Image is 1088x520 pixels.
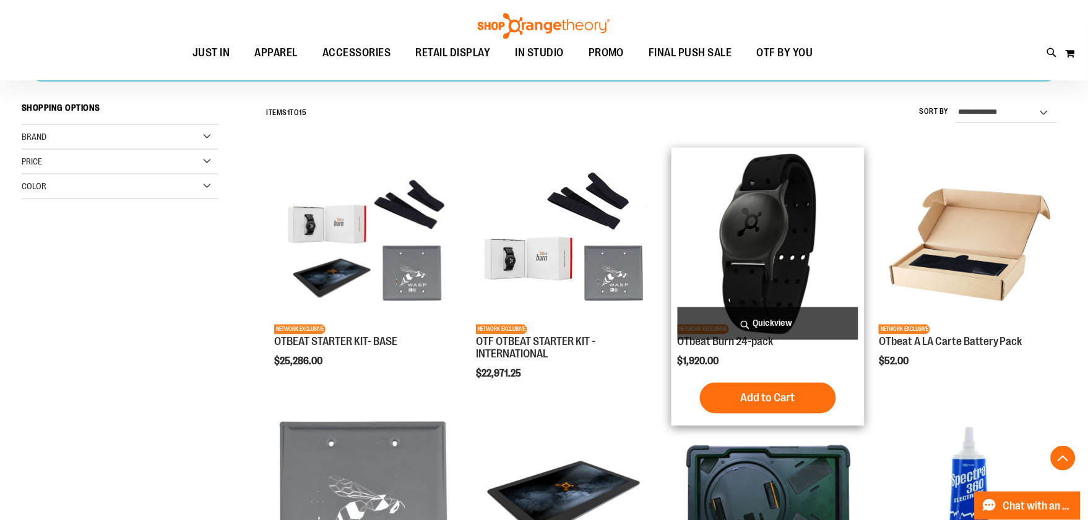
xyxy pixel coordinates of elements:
span: Price [22,156,42,166]
span: JUST IN [192,39,230,67]
a: OTF OTBEAT STARTER KIT - INTERNATIONAL [476,336,595,360]
span: IN STUDIO [516,39,564,67]
span: NETWORK EXCLUSIVE [476,325,527,335]
div: product [268,148,462,399]
button: Chat with an Expert [975,492,1081,520]
span: $22,971.25 [476,369,523,380]
span: NETWORK EXCLUSIVE [879,325,930,335]
img: Product image for OTbeat A LA Carte Battery Pack [879,154,1060,335]
h2: Items to [266,103,306,122]
span: Brand [22,132,46,142]
span: $52.00 [879,356,910,367]
div: product [470,148,663,411]
strong: Shopping Options [22,97,218,125]
button: Add to Cart [700,383,836,414]
span: ACCESSORIES [322,39,391,67]
a: OTbeat Burn 24-pack [678,336,774,348]
span: NETWORK EXCLUSIVE [274,325,326,335]
span: 15 [299,108,306,117]
span: Add to Cart [741,391,795,405]
span: RETAIL DISPLAY [416,39,491,67]
img: OTbeat Burn 24-pack [678,154,859,335]
span: APPAREL [255,39,298,67]
a: OTF OTBEAT STARTER KIT - INTERNATIONALNETWORK EXCLUSIVE [476,154,657,337]
button: Back To Top [1051,446,1076,471]
div: product [873,148,1066,399]
span: PROMO [589,39,624,67]
span: $1,920.00 [678,356,721,367]
label: Sort By [920,106,949,117]
img: OTF OTBEAT STARTER KIT - INTERNATIONAL [476,154,657,335]
span: Color [22,181,46,191]
a: OTbeat Burn 24-packNETWORK EXCLUSIVE [678,154,859,337]
a: Quickview [678,307,859,340]
img: OTBEAT STARTER KIT- BASE [274,154,455,335]
img: Shop Orangetheory [476,13,612,39]
span: FINAL PUSH SALE [649,39,733,67]
a: OTbeat A LA Carte Battery Pack [879,336,1022,348]
span: 1 [287,108,290,117]
span: Chat with an Expert [1003,500,1073,512]
span: OTF BY YOU [757,39,813,67]
a: OTBEAT STARTER KIT- BASE [274,336,397,348]
div: product [671,148,865,426]
span: $25,286.00 [274,356,324,367]
a: Product image for OTbeat A LA Carte Battery PackNETWORK EXCLUSIVE [879,154,1060,337]
a: OTBEAT STARTER KIT- BASENETWORK EXCLUSIVE [274,154,455,337]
